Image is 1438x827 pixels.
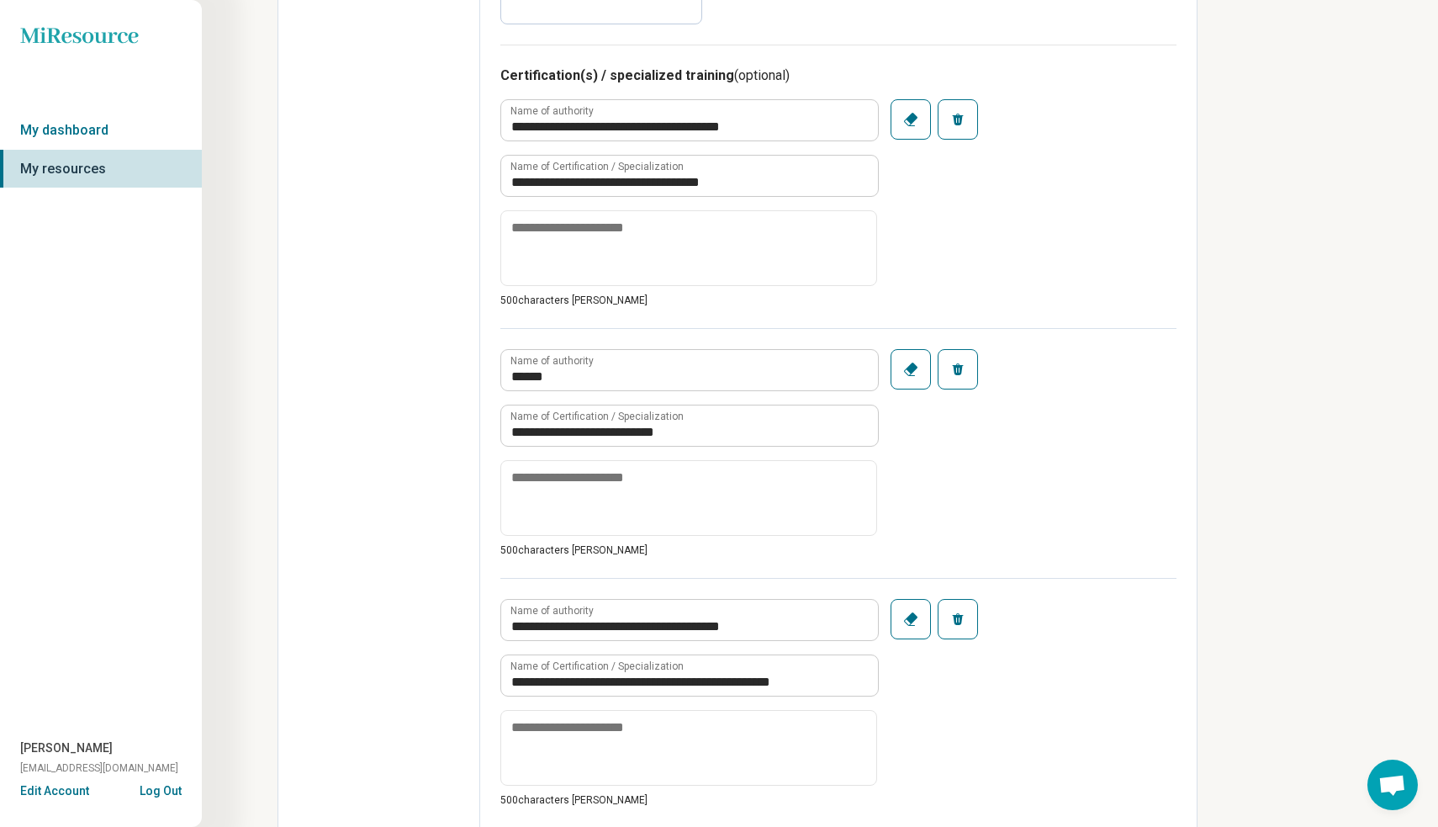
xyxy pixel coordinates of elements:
div: Open chat [1367,760,1418,810]
p: 500 characters [PERSON_NAME] [500,293,877,308]
button: Edit Account [20,782,89,800]
button: Log Out [140,782,182,796]
p: 500 characters [PERSON_NAME] [500,793,877,808]
label: Name of Certification / Specialization [510,661,684,671]
label: Name of authority [510,606,594,616]
label: Name of Certification / Specialization [510,411,684,421]
p: 500 characters [PERSON_NAME] [500,543,877,558]
span: [PERSON_NAME] [20,740,113,757]
span: [EMAIL_ADDRESS][DOMAIN_NAME] [20,761,178,776]
h3: Certification(s) / specialized training [500,66,1176,86]
label: Name of Certification / Specialization [510,162,684,172]
label: Name of authority [510,356,594,366]
label: Name of authority [510,106,594,116]
span: (optional) [734,67,790,83]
